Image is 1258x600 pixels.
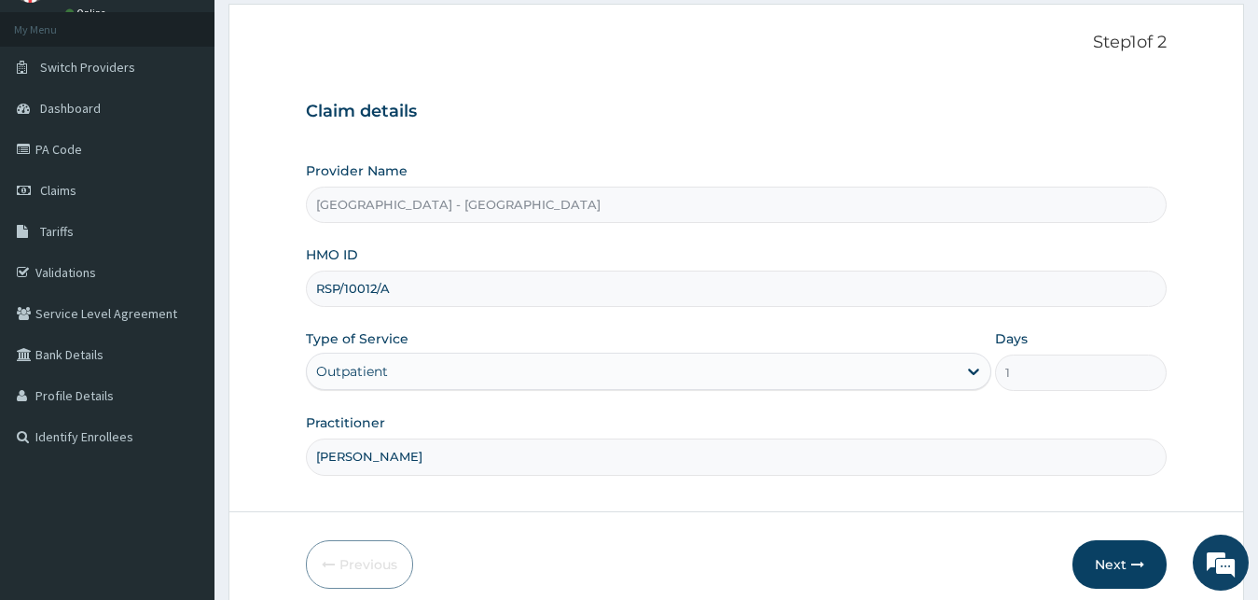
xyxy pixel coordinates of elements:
span: Dashboard [40,100,101,117]
span: Switch Providers [40,59,135,76]
button: Previous [306,540,413,589]
span: Tariffs [40,223,74,240]
img: d_794563401_company_1708531726252_794563401 [35,93,76,140]
a: Online [65,7,110,20]
span: Claims [40,182,76,199]
button: Next [1072,540,1167,589]
label: Type of Service [306,329,408,348]
p: Step 1 of 2 [306,33,1168,53]
input: Enter HMO ID [306,271,1168,307]
h3: Claim details [306,102,1168,122]
label: Provider Name [306,161,408,180]
textarea: Type your message and hit 'Enter' [9,401,355,467]
div: Minimize live chat window [306,9,351,54]
div: Chat with us now [97,105,313,129]
input: Enter Name [306,439,1168,475]
label: HMO ID [306,245,358,264]
label: Days [995,329,1028,348]
span: We're online! [108,181,257,370]
label: Practitioner [306,413,385,432]
div: Outpatient [316,362,388,381]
